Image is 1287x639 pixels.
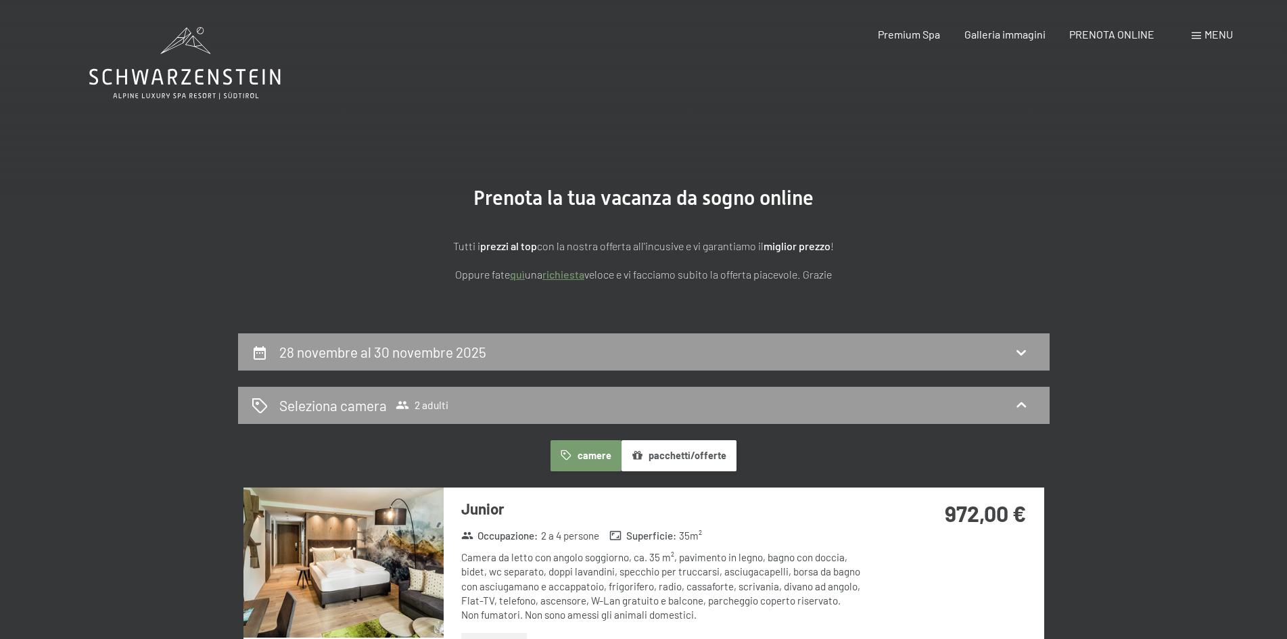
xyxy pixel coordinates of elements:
[542,268,584,281] a: richiesta
[541,529,599,543] span: 2 a 4 persone
[964,28,1046,41] a: Galleria immagini
[679,529,702,543] span: 35 m²
[243,488,444,638] img: mss_renderimg.php
[1069,28,1154,41] a: PRENOTA ONLINE
[622,440,736,471] button: pacchetti/offerte
[473,186,814,210] span: Prenota la tua vacanza da sogno online
[551,440,621,471] button: camere
[878,28,940,41] a: Premium Spa
[461,529,538,543] strong: Occupazione :
[1204,28,1233,41] span: Menu
[510,268,525,281] a: quì
[609,529,676,543] strong: Superficie :
[306,266,982,283] p: Oppure fate una veloce e vi facciamo subito la offerta piacevole. Grazie
[306,237,982,255] p: Tutti i con la nostra offerta all'incusive e vi garantiamo il !
[461,498,864,519] h3: Junior
[764,239,830,252] strong: miglior prezzo
[480,239,537,252] strong: prezzi al top
[396,398,448,412] span: 2 adulti
[279,396,387,415] h2: Seleziona camera
[945,500,1026,526] strong: 972,00 €
[461,550,864,622] div: Camera da letto con angolo soggiorno, ca. 35 m², pavimento in legno, bagno con doccia, bidet, wc ...
[279,344,486,360] h2: 28 novembre al 30 novembre 2025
